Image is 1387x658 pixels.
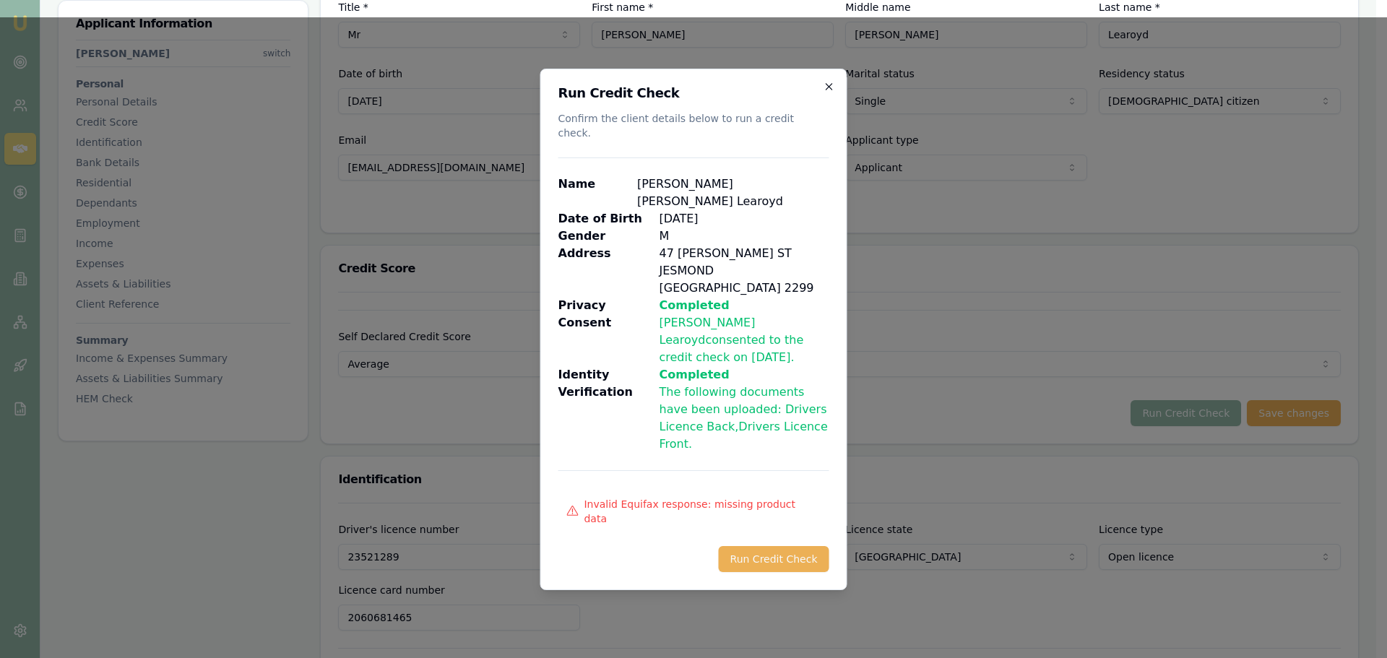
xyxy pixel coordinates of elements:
p: 47 [PERSON_NAME] ST JESMOND [GEOGRAPHIC_DATA] 2299 [660,245,829,297]
p: Confirm the client details below to run a credit check. [558,111,829,140]
p: Name [558,176,637,210]
button: Run Credit Check [719,546,829,572]
p: The following documents have been uploaded: . [660,384,829,453]
span: , Drivers Licence Front [660,420,828,451]
p: Completed [660,297,829,314]
p: Address [558,245,660,297]
p: Gender [558,228,660,245]
p: Date of Birth [558,210,660,228]
p: Completed [660,366,829,384]
p: [DATE] [660,210,699,228]
p: Invalid Equifax response: missing product data [584,497,820,526]
p: M [660,228,670,245]
p: Privacy Consent [558,297,660,366]
p: Identity Verification [558,366,660,453]
p: [PERSON_NAME] Learoyd consented to the credit check on [DATE] . [660,314,829,366]
p: [PERSON_NAME] [PERSON_NAME] Learoyd [637,176,829,210]
h2: Run Credit Check [558,87,829,100]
